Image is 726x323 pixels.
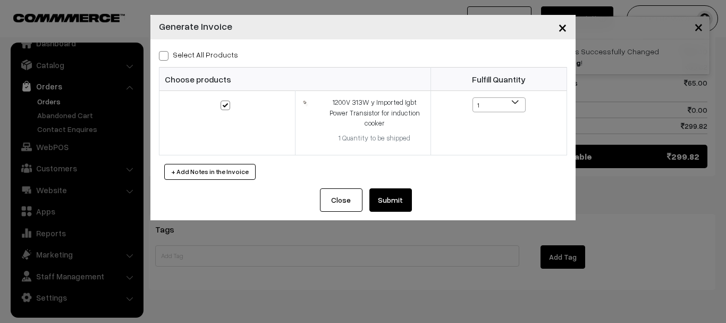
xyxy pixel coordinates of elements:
h4: Generate Invoice [159,19,232,34]
img: 1683732062982941DPOS6SywL.jpg [302,100,309,106]
button: Submit [369,188,412,212]
div: 1200V 313W y Imported Igbt Power Transistor for induction cooker [325,97,424,129]
th: Choose products [159,68,431,91]
button: Close [320,188,362,212]
span: 1 [472,97,526,112]
div: 1 Quantity to be shipped [325,133,424,144]
button: + Add Notes in the Invoice [164,164,256,180]
th: Fulfill Quantity [431,68,567,91]
span: × [558,17,567,37]
label: Select all Products [159,49,238,60]
span: 1 [473,98,525,113]
button: Close [550,11,576,44]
